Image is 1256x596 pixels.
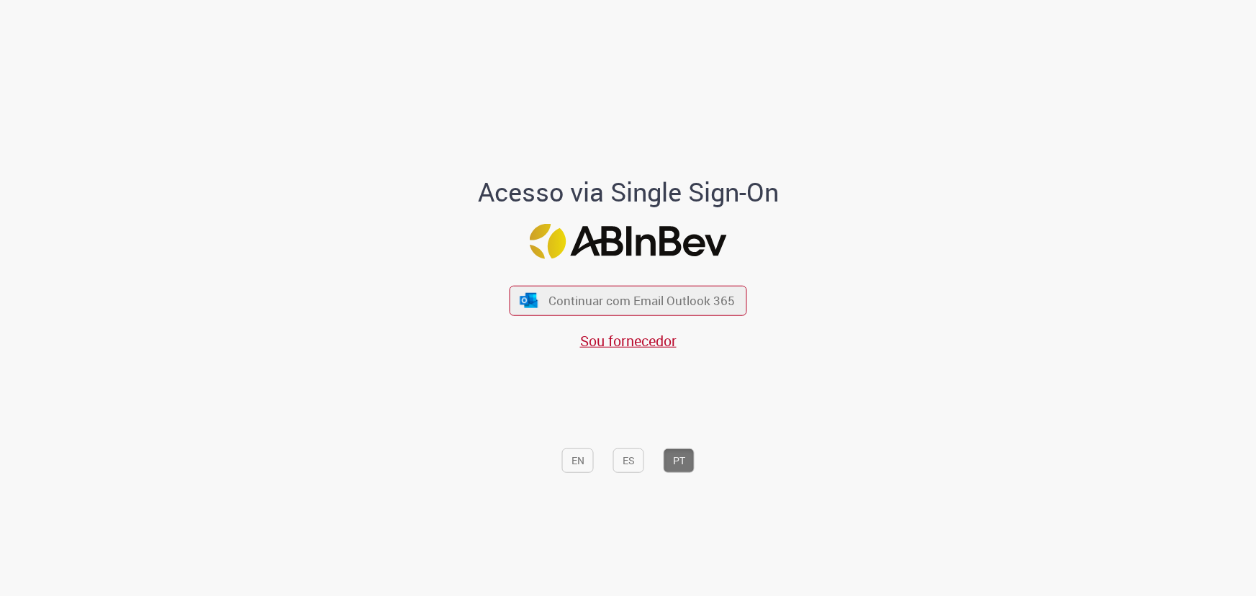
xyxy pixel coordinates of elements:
button: ES [613,448,644,473]
a: Sou fornecedor [580,330,677,350]
img: ícone Azure/Microsoft 360 [518,293,538,308]
button: PT [664,448,695,473]
img: Logo ABInBev [530,224,727,259]
h1: Acesso via Single Sign-On [428,178,828,207]
button: ícone Azure/Microsoft 360 Continuar com Email Outlook 365 [510,286,747,315]
span: Continuar com Email Outlook 365 [548,292,735,309]
button: EN [562,448,594,473]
